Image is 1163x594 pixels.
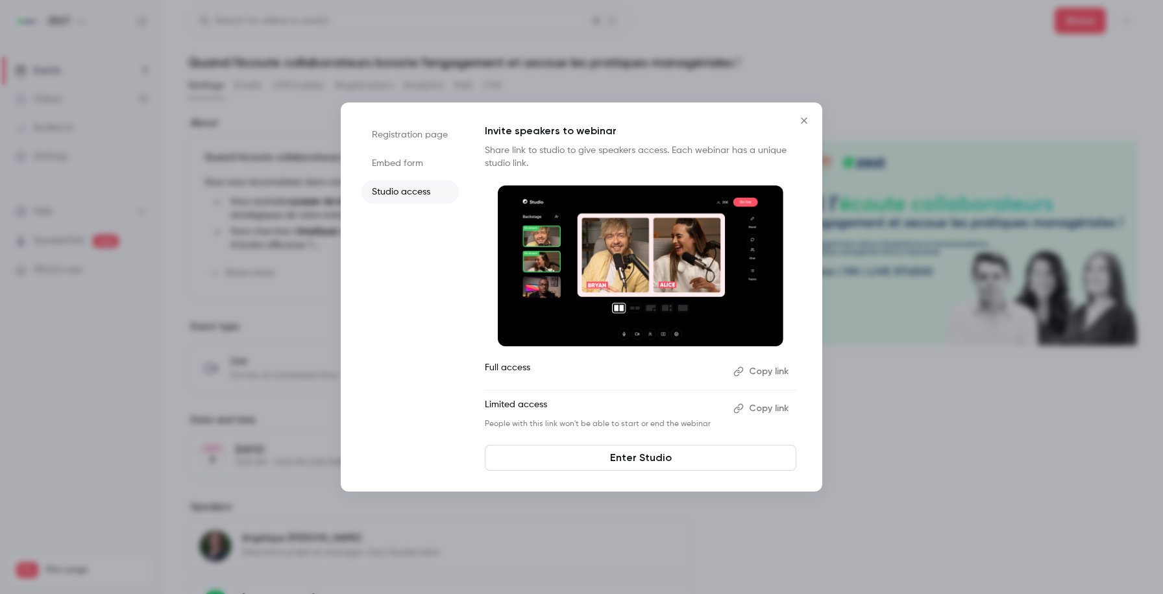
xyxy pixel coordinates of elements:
p: Invite speakers to webinar [485,123,796,139]
li: Registration page [361,123,459,147]
li: Embed form [361,152,459,175]
p: Limited access [485,398,723,419]
li: Studio access [361,180,459,204]
p: Full access [485,361,723,382]
a: Enter Studio [485,445,796,471]
p: Share link to studio to give speakers access. Each webinar has a unique studio link. [485,144,796,170]
button: Copy link [728,361,796,382]
p: People with this link won't be able to start or end the webinar [485,419,723,429]
img: Invite speakers to webinar [498,185,783,346]
button: Close [791,108,817,134]
button: Copy link [728,398,796,419]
